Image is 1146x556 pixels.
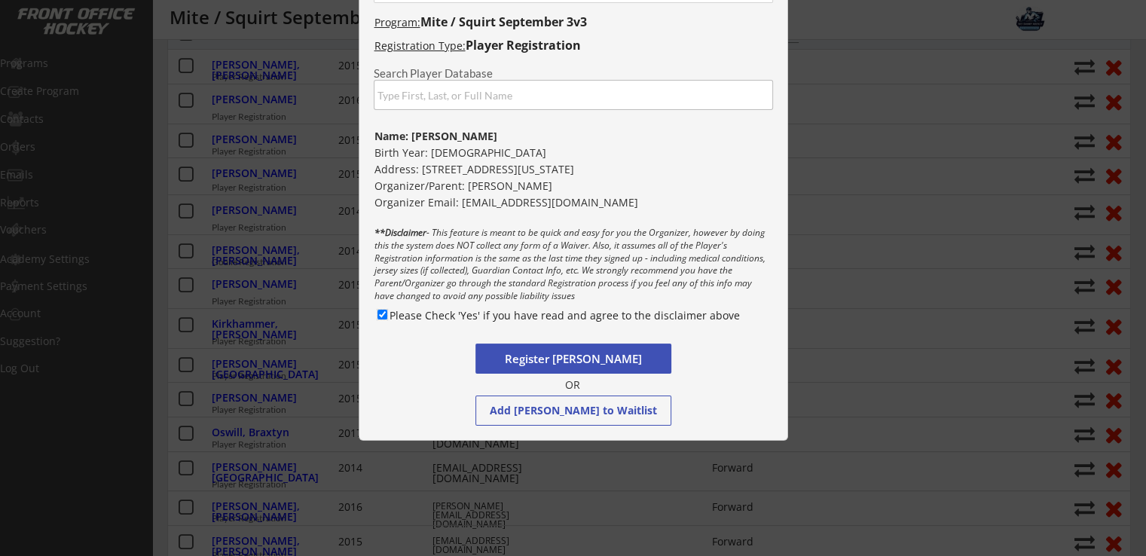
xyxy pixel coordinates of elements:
strong: Mite / Squirt September 3v3 [420,14,587,30]
div: - This feature is meant to be quick and easy for you the Organizer, however by doing this the sys... [359,227,787,304]
u: Registration Type: [374,38,466,53]
div: Birth Year: [DEMOGRAPHIC_DATA] [359,145,787,160]
label: Please Check 'Yes' if you have read and agree to the disclaimer above [390,308,740,322]
button: Register [PERSON_NAME] [475,344,671,374]
strong: Player Registration [466,37,581,53]
div: Address: [STREET_ADDRESS][US_STATE] [359,162,787,177]
div: Organizer Email: [EMAIL_ADDRESS][DOMAIN_NAME] [359,195,787,210]
strong: **Disclaimer [374,226,426,239]
div: Organizer/Parent: [PERSON_NAME] [359,179,787,194]
div: Search Player Database [374,68,773,79]
button: Add [PERSON_NAME] to Waitlist [475,396,671,426]
div: OR [556,378,590,393]
div: Name: [PERSON_NAME] [359,129,787,144]
input: Type First, Last, or Full Name [374,80,773,110]
u: Program: [374,15,420,29]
